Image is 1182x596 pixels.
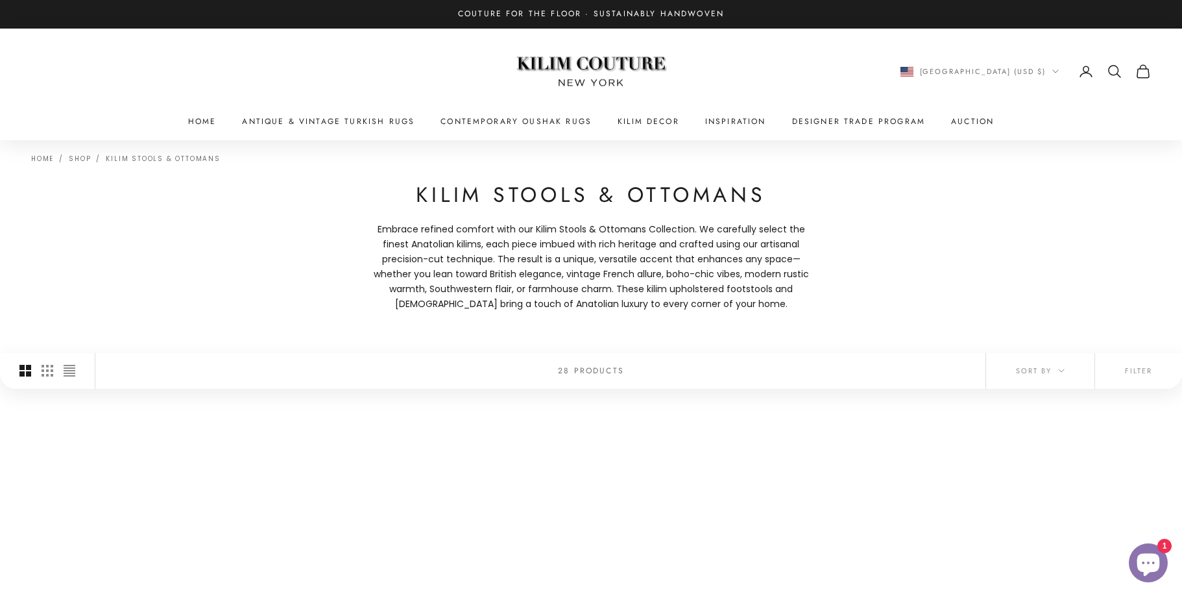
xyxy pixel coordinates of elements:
[31,154,54,164] a: Home
[458,8,724,21] p: Couture for the Floor · Sustainably Handwoven
[900,64,1152,79] nav: Secondary navigation
[1016,365,1065,377] span: Sort by
[618,115,679,128] summary: Kilim Decor
[920,66,1046,77] span: [GEOGRAPHIC_DATA] (USD $)
[558,364,624,377] p: 28 products
[1125,543,1172,586] inbox-online-store-chat: Shopify online store chat
[1095,353,1182,388] button: Filter
[188,115,217,128] a: Home
[242,115,415,128] a: Antique & Vintage Turkish Rugs
[951,115,994,128] a: Auction
[900,66,1059,77] button: Change country or currency
[106,154,220,164] a: Kilim Stools & Ottomans
[370,222,812,312] span: Embrace refined comfort with our Kilim Stools & Ottomans Collection. We carefully select the fine...
[31,153,221,162] nav: Breadcrumb
[42,353,53,388] button: Switch to smaller product images
[440,115,592,128] a: Contemporary Oushak Rugs
[986,353,1094,388] button: Sort by
[900,67,913,77] img: United States
[31,115,1151,128] nav: Primary navigation
[69,154,91,164] a: Shop
[370,182,812,209] h1: Kilim Stools & Ottomans
[64,353,75,388] button: Switch to compact product images
[510,41,672,103] img: Logo of Kilim Couture New York
[19,353,31,388] button: Switch to larger product images
[705,115,766,128] a: Inspiration
[792,115,926,128] a: Designer Trade Program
